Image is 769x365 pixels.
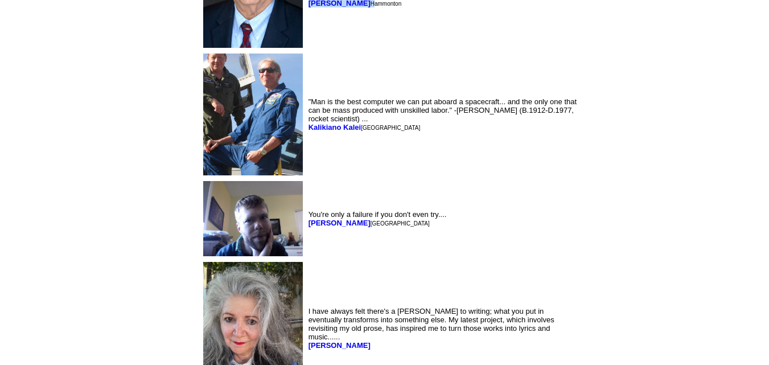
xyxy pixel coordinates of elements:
a: [PERSON_NAME] [309,219,371,227]
a: Kalikiano Kalei [309,123,361,132]
img: 77566.jpg [203,54,303,175]
img: 233241.jpg [203,181,303,256]
a: [PERSON_NAME] [309,341,371,350]
font: Hammonton [371,1,401,7]
font: [GEOGRAPHIC_DATA] [371,220,430,227]
font: [GEOGRAPHIC_DATA] [361,125,420,131]
font: I have always felt there's a [PERSON_NAME] to writing; what you put in eventually transforms into... [309,307,554,350]
font: "Man is the best computer we can put aboard a spacecraft... and the only one that can be mass pro... [309,97,577,132]
font: You're only a failure if you don't even try.... [309,210,447,227]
